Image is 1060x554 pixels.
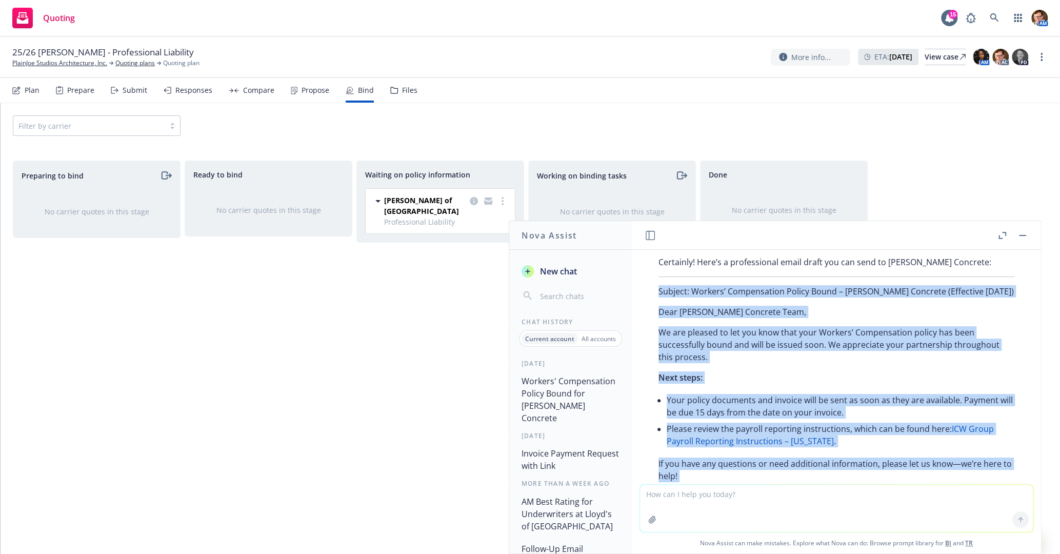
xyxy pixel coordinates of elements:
[522,229,577,242] h1: Nova Assist
[115,58,155,68] a: Quoting plans
[517,372,624,427] button: Workers' Compensation Policy Bound for [PERSON_NAME] Concrete
[965,539,973,547] a: TR
[791,52,831,63] span: More info...
[12,46,194,58] span: 25/26 [PERSON_NAME] - Professional Liability
[12,58,107,68] a: PlainJoe Studios Architecture, Inc.
[482,195,494,207] a: copy logging email
[889,52,912,62] strong: [DATE]
[658,458,1014,482] p: If you have any questions or need additional information, please let us know—we’re here to help!
[159,169,172,182] a: moveRight
[509,318,632,326] div: Chat History
[658,372,703,383] span: Next steps:
[771,49,850,66] button: More info...
[202,205,335,215] div: No carrier quotes in this stage
[667,392,1014,421] li: Your policy documents and invoice will be sent as soon as they are available. Payment will be due...
[961,8,981,28] a: Report a Bug
[517,262,624,281] button: New chat
[948,10,957,19] div: 15
[496,195,509,207] a: more
[30,206,164,217] div: No carrier quotes in this stage
[43,14,75,22] span: Quoting
[636,532,1037,553] span: Nova Assist can make mistakes. Explore what Nova can do: Browse prompt library for and
[545,206,679,217] div: No carrier quotes in this stage
[243,86,274,94] div: Compare
[25,86,39,94] div: Plan
[517,444,624,475] button: Invoice Payment Request with Link
[525,334,574,343] p: Current account
[509,359,632,368] div: [DATE]
[67,86,94,94] div: Prepare
[667,421,1014,449] li: Please review the payroll reporting instructions, which can be found here: .
[8,4,79,32] a: Quoting
[365,169,470,180] span: Waiting on policy information
[358,86,374,94] div: Bind
[658,306,1014,318] p: Dear [PERSON_NAME] Concrete Team,
[658,256,1014,268] p: Certainly! Here’s a professional email draft you can send to [PERSON_NAME] Concrete:
[984,8,1005,28] a: Search
[402,86,417,94] div: Files
[1012,49,1028,65] img: photo
[468,195,480,207] a: copy logging email
[384,216,509,227] span: Professional Liability
[675,169,687,182] a: moveRight
[945,539,951,547] a: BI
[709,169,727,180] span: Done
[582,334,616,343] p: All accounts
[1031,10,1048,26] img: photo
[1035,51,1048,63] a: more
[992,49,1009,65] img: photo
[658,285,1014,298] p: Subject: Workers’ Compensation Policy Bound – [PERSON_NAME] Concrete (Effective [DATE])
[517,492,624,536] button: AM Best Rating for Underwriters at Lloyd's of [GEOGRAPHIC_DATA]
[123,86,147,94] div: Submit
[538,265,577,278] span: New chat
[193,169,243,180] span: Ready to bind
[302,86,329,94] div: Propose
[175,86,212,94] div: Responses
[509,431,632,440] div: [DATE]
[384,195,466,216] span: [PERSON_NAME] of [GEOGRAPHIC_DATA]
[538,289,619,303] input: Search chats
[874,51,912,62] span: ETA :
[717,205,851,215] div: No carrier quotes in this stage
[658,326,1014,363] p: We are pleased to let you know that your Workers’ Compensation policy has been successfully bound...
[163,58,199,68] span: Quoting plan
[1008,8,1028,28] a: Switch app
[537,170,627,181] span: Working on binding tasks
[973,49,989,65] img: photo
[22,170,84,181] span: Preparing to bind
[509,479,632,488] div: More than a week ago
[925,49,966,65] a: View case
